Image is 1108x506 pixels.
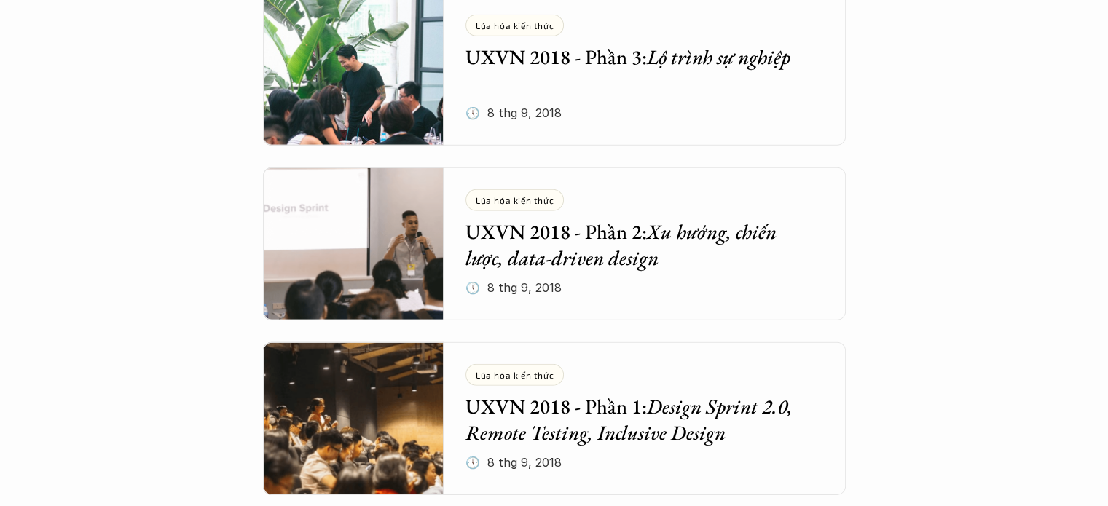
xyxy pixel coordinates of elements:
em: Design Sprint 2.0, Remote Testing, Inclusive Design [465,393,797,446]
p: Lúa hóa kiến thức [476,370,554,380]
p: 🕔 8 thg 9, 2018 [465,102,562,124]
p: 🕔 8 thg 9, 2018 [465,277,562,299]
a: Lúa hóa kiến thứcUXVN 2018 - Phần 1:Design Sprint 2.0, Remote Testing, Inclusive Design🕔 8 thg 9,... [263,342,846,495]
h5: UXVN 2018 - Phần 3: [465,44,802,70]
em: Lộ trình sự nghiệp [647,44,790,70]
p: Lúa hóa kiến thức [476,20,554,31]
p: Lúa hóa kiến thức [476,195,554,205]
h5: UXVN 2018 - Phần 1: [465,393,802,446]
a: Lúa hóa kiến thứcUXVN 2018 - Phần 2:Xu hướng, chiến lược, data-driven design🕔 8 thg 9, 2018 [263,167,846,320]
h5: UXVN 2018 - Phần 2: [465,218,802,272]
p: 🕔 8 thg 9, 2018 [465,451,562,473]
em: Xu hướng, chiến lược, data-driven design [465,218,781,271]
